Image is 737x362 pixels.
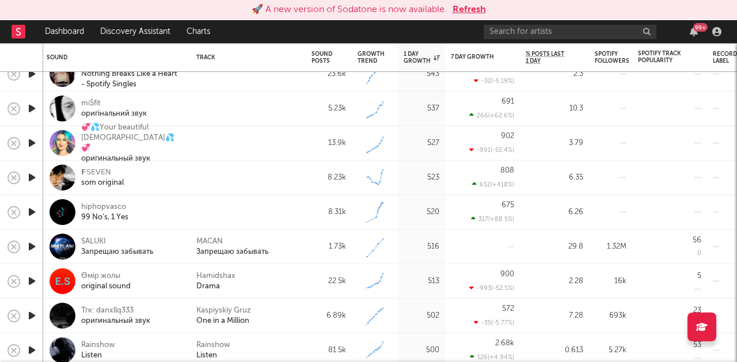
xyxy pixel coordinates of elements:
[47,54,179,61] div: Sound
[81,178,124,188] div: som original
[501,132,514,140] div: 902
[500,270,514,278] div: 900
[526,102,583,116] div: 10.3
[526,344,583,357] div: 0.613
[81,202,128,212] div: hiphopvasco
[526,275,583,288] div: 2.28
[469,284,514,292] div: -993 ( -52.5 % )
[526,136,583,150] div: 3.79
[81,212,128,223] div: 99 No’s, 1 Yes
[81,123,182,164] a: 💞💦Your beautiful [DEMOGRAPHIC_DATA]💦💞оригинальный звук
[196,340,230,350] a: Rainshow
[311,102,346,116] div: 5.23k
[502,98,514,105] div: 691
[81,109,147,119] div: оригінальний звук
[81,167,124,188] a: 𝗙𝖲𝖤𝖵𝖤𝖭som original
[500,167,514,174] div: 808
[404,240,439,254] div: 516
[311,205,346,219] div: 8.31k
[526,205,583,219] div: 6.26
[469,112,514,119] div: 266 ( +62.6 % )
[81,123,182,154] div: 💞💦Your beautiful [DEMOGRAPHIC_DATA]💦💞
[453,3,486,17] button: Refresh
[404,205,439,219] div: 520
[484,25,656,39] input: Search for artists
[693,341,701,349] div: 53
[196,281,220,292] a: Drama
[81,237,153,257] a: SALUKIЗапрещаю забывать
[196,316,249,326] a: One in a Million
[92,20,178,43] a: Discovery Assistant
[81,202,128,223] a: hiphopvasco99 No’s, 1 Yes
[451,54,497,60] div: 7 Day Growth
[595,240,626,254] div: 1.32M
[404,171,439,185] div: 523
[196,271,235,281] a: Hamidshax
[196,306,251,316] a: Kaspiyskiy Gruz
[693,23,708,32] div: 99 +
[37,20,92,43] a: Dashboard
[595,51,629,64] div: Spotify Followers
[81,98,147,109] div: mi$fit
[196,54,294,61] div: Track
[252,3,447,17] div: 🚀 A new version of Sodatone is now available.
[474,319,514,326] div: -35 ( -5.77 % )
[470,353,514,361] div: 126 ( +4.94 % )
[81,271,131,281] div: Өмір жолы
[404,102,439,116] div: 537
[495,340,514,347] div: 2.68k
[526,240,583,254] div: 29.8
[693,237,701,244] div: 56
[81,340,115,350] div: Rainshow
[81,340,115,361] a: RainshowListen
[404,275,439,288] div: 513
[311,344,346,357] div: 81.5k
[697,250,701,257] div: 0
[595,344,626,357] div: 5.27k
[404,67,439,81] div: 543
[81,350,115,361] div: Listen
[526,51,566,64] span: % Posts Last 1 Day
[474,77,514,85] div: -32 ( -5.19 % )
[196,247,268,257] a: Запрещаю забывать
[404,136,439,150] div: 527
[81,281,131,292] div: original sound
[404,51,440,64] div: 1 Day Growth
[404,344,439,357] div: 500
[638,50,684,64] div: Spotify Track Popularity
[502,305,514,313] div: 572
[81,306,150,326] a: Тгк: danxllq333оригинальный звук
[311,51,332,64] div: Sound Posts
[526,309,583,323] div: 7.28
[595,309,626,323] div: 693k
[81,59,182,90] a: [PERSON_NAME]Nothing Breaks Like a Heart - Spotify Singles
[526,67,583,81] div: 2.3
[472,181,514,188] div: 652 ( +418 % )
[595,275,626,288] div: 16k
[404,309,439,323] div: 502
[697,272,701,280] div: 5
[81,154,182,164] div: оригинальный звук
[178,20,218,43] a: Charts
[81,69,182,90] div: Nothing Breaks Like a Heart - Spotify Singles
[196,237,223,247] a: MACAN
[81,271,131,292] a: Өмір жолыoriginal sound
[311,67,346,81] div: 23.6k
[311,171,346,185] div: 8.23k
[358,51,386,64] div: Growth Trend
[81,237,153,247] div: SALUKI
[690,27,698,36] button: 99+
[311,136,346,150] div: 13.9k
[502,201,514,209] div: 675
[469,146,514,154] div: -991 ( -52.4 % )
[471,215,514,223] div: 317 ( +88.5 % )
[526,171,583,185] div: 6.35
[81,306,150,316] div: Тгк: danxllq333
